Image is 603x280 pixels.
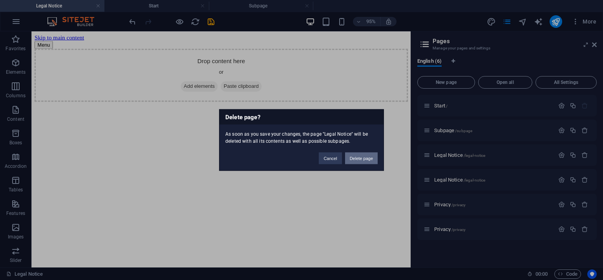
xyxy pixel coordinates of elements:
[219,110,384,125] h3: Delete page?
[3,18,396,74] div: Drop content here
[157,53,196,64] span: Add elements
[319,153,342,164] button: Cancel
[199,53,242,64] span: Paste clipboard
[3,3,55,10] a: Skip to main content
[219,125,384,145] div: As soon as you save your changes, the page "Legal Notice" will be deleted with all its contents a...
[345,153,378,164] button: Delete page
